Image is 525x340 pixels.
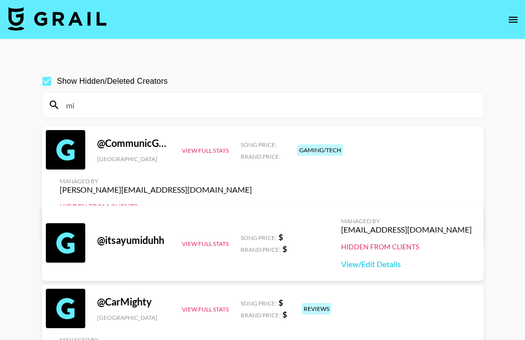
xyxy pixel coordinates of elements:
button: View Full Stats [182,306,229,313]
img: Grail Talent [8,7,106,31]
button: View Full Stats [182,147,229,154]
div: @ itsayumiduhh [97,234,170,246]
strong: $ [282,244,287,253]
div: [PERSON_NAME][EMAIL_ADDRESS][DOMAIN_NAME] [60,185,252,195]
span: Song Price: [241,300,277,307]
span: Brand Price: [241,153,280,160]
a: View/Edit Details [341,259,472,269]
div: Hidden from Clients [341,242,472,251]
strong: $ [279,232,283,241]
div: [EMAIL_ADDRESS][DOMAIN_NAME] [341,225,472,235]
div: Managed By [60,177,252,185]
div: [GEOGRAPHIC_DATA] [97,314,170,321]
strong: $ [279,298,283,307]
div: reviews [302,303,331,314]
span: Show Hidden/Deleted Creators [57,75,168,87]
button: View Full Stats [182,240,229,247]
span: Brand Price: [241,311,280,319]
input: Search by User Name [60,97,477,113]
span: Brand Price: [241,246,280,253]
span: Song Price: [241,234,277,241]
div: gaming/tech [297,144,343,156]
div: [GEOGRAPHIC_DATA] [97,155,170,163]
button: open drawer [503,10,523,30]
span: Song Price: [241,141,277,148]
div: Managed By [341,217,472,225]
div: @ CommunicGaming [97,137,170,149]
div: @ CarMighty [97,296,170,308]
strong: $ [282,309,287,319]
div: Hidden from Clients [60,203,252,211]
